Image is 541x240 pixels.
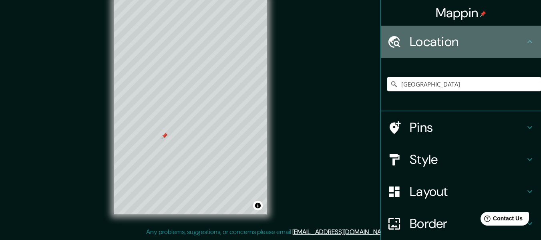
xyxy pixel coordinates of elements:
[410,184,525,200] h4: Layout
[292,228,391,236] a: [EMAIL_ADDRESS][DOMAIN_NAME]
[410,34,525,50] h4: Location
[253,201,263,210] button: Toggle attribution
[381,111,541,143] div: Pins
[470,209,532,231] iframe: Help widget launcher
[381,208,541,240] div: Border
[381,26,541,58] div: Location
[381,175,541,208] div: Layout
[436,5,487,21] h4: Mappin
[410,216,525,232] h4: Border
[410,151,525,167] h4: Style
[480,11,486,17] img: pin-icon.png
[146,227,392,237] p: Any problems, suggestions, or concerns please email .
[410,119,525,135] h4: Pins
[387,77,541,91] input: Pick your city or area
[381,143,541,175] div: Style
